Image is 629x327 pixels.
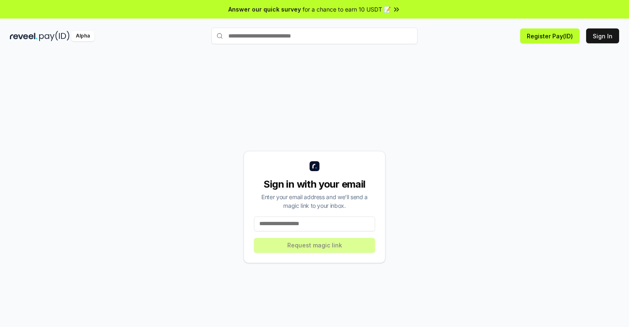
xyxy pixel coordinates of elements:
button: Sign In [586,28,619,43]
button: Register Pay(ID) [520,28,580,43]
img: reveel_dark [10,31,38,41]
div: Enter your email address and we’ll send a magic link to your inbox. [254,193,375,210]
span: for a chance to earn 10 USDT 📝 [303,5,391,14]
div: Alpha [71,31,94,41]
span: Answer our quick survey [228,5,301,14]
div: Sign in with your email [254,178,375,191]
img: pay_id [39,31,70,41]
img: logo_small [310,161,319,171]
